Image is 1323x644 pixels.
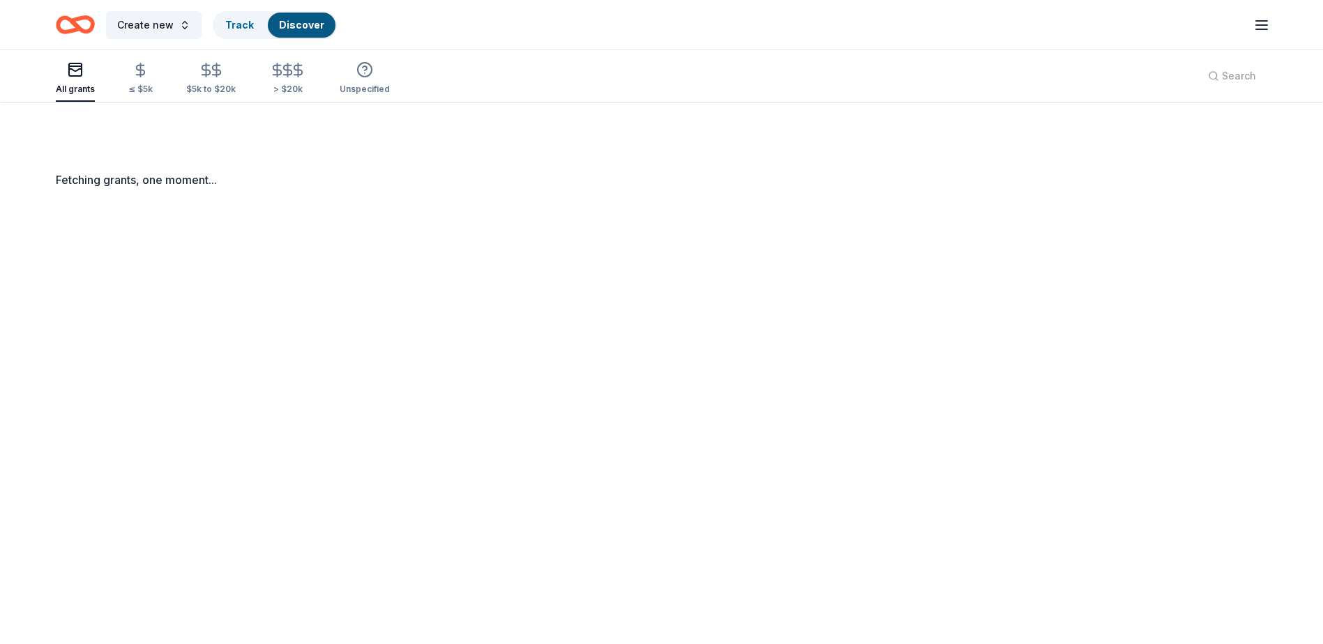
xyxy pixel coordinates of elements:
a: Discover [279,19,324,31]
button: $5k to $20k [186,56,236,102]
button: ≤ $5k [128,56,153,102]
button: All grants [56,56,95,102]
div: $5k to $20k [186,84,236,95]
div: Fetching grants, one moment... [56,171,1267,188]
div: Unspecified [340,84,390,95]
a: Home [56,8,95,41]
button: Unspecified [340,56,390,102]
button: Create new [106,11,202,39]
div: All grants [56,84,95,95]
a: Track [225,19,254,31]
div: > $20k [269,84,306,95]
div: ≤ $5k [128,84,153,95]
span: Create new [117,17,174,33]
button: > $20k [269,56,306,102]
button: TrackDiscover [213,11,337,39]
